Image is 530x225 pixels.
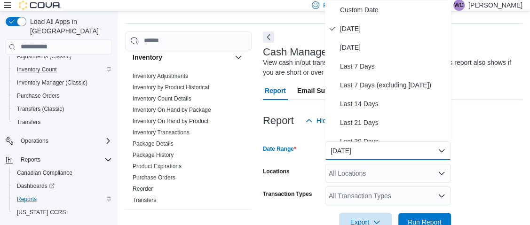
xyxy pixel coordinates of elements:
button: Inventory [233,52,244,63]
span: Load All Apps in [GEOGRAPHIC_DATA] [26,17,112,36]
span: Email Subscription [297,81,357,100]
a: Inventory Count [13,64,61,75]
h3: Cash Management [263,47,350,58]
span: Washington CCRS [13,207,112,218]
span: Transfers [13,116,112,128]
a: Canadian Compliance [13,167,76,178]
span: [DATE] [340,42,447,53]
span: Adjustments (Classic) [17,53,71,60]
span: Adjustments (Classic) [13,51,112,62]
span: Inventory Count [13,64,112,75]
span: Transfers [17,118,40,126]
span: Reorder [133,185,153,193]
button: Inventory Manager (Classic) [9,76,116,89]
span: Dashboards [17,182,55,190]
a: Transfers [133,197,156,203]
span: Last 7 Days [340,61,447,72]
span: Dashboards [13,180,112,192]
label: Transaction Types [263,190,312,198]
span: Reports [17,154,112,165]
button: Reports [2,153,116,166]
a: Inventory Transactions [133,129,190,136]
button: Open list of options [438,170,445,177]
span: Inventory Adjustments [133,72,188,80]
a: Package Details [133,140,174,147]
a: Inventory On Hand by Package [133,107,211,113]
a: Inventory Manager (Classic) [13,77,91,88]
span: Operations [21,137,48,145]
span: Reports [13,194,112,205]
span: [DATE] [340,23,447,34]
span: Operations [17,135,112,147]
a: Dashboards [9,179,116,193]
h3: Report [263,115,294,126]
a: Reorder [133,186,153,192]
a: Inventory by Product Historical [133,84,209,91]
button: Operations [17,135,52,147]
button: Operations [2,134,116,147]
button: Transfers (Classic) [9,102,116,116]
span: Inventory On Hand by Package [133,106,211,114]
button: [DATE] [325,141,451,160]
a: Adjustments (Classic) [13,51,75,62]
button: Reports [9,193,116,206]
a: Transfers [13,116,44,128]
label: Locations [263,168,290,175]
a: Reports [13,194,40,205]
button: Purchase Orders [9,89,116,102]
span: Reports [17,195,37,203]
button: Reports [17,154,44,165]
a: Inventory On Hand by Product [133,118,208,124]
span: Canadian Compliance [13,167,112,178]
span: Purchase Orders [13,90,112,101]
button: Inventory Count [9,63,116,76]
button: Next [263,31,274,43]
button: Hide Parameters [301,111,370,130]
span: Canadian Compliance [17,169,72,177]
h3: Inventory [133,53,162,62]
span: Transfers (Classic) [17,105,64,113]
span: Inventory Count [17,66,57,73]
span: Inventory Manager (Classic) [13,77,112,88]
button: [US_STATE] CCRS [9,206,116,219]
img: Cova [19,0,61,10]
a: Inventory Count Details [133,95,191,102]
a: Transfers (Classic) [13,103,68,115]
div: Select listbox [325,0,451,141]
span: Inventory Count Details [133,95,191,102]
div: View cash in/out transactions along with drawer/safe details. This report also shows if you are s... [263,58,518,78]
span: Last 14 Days [340,98,447,109]
span: Custom Date [340,4,447,16]
span: Purchase Orders [133,174,175,181]
span: Last 21 Days [340,117,447,128]
button: Open list of options [438,192,445,200]
span: Package History [133,151,174,159]
span: Hide Parameters [316,116,366,125]
button: Transfers [9,116,116,129]
button: Canadian Compliance [9,166,116,179]
a: Package History [133,152,174,158]
label: Date Range [263,145,296,153]
a: Product Expirations [133,163,182,170]
button: Adjustments (Classic) [9,50,116,63]
span: Transfers (Classic) [13,103,112,115]
span: Last 30 Days [340,136,447,147]
div: Inventory [125,70,252,209]
span: Purchase Orders [17,92,60,100]
a: Dashboards [13,180,58,192]
a: Inventory Adjustments [133,73,188,79]
span: Feedback [323,0,352,10]
span: Reports [21,156,40,163]
a: Purchase Orders [133,174,175,181]
span: Package Details [133,140,174,147]
a: Purchase Orders [13,90,63,101]
span: Report [265,81,286,100]
span: Last 7 Days (excluding [DATE]) [340,79,447,91]
a: [US_STATE] CCRS [13,207,70,218]
span: Inventory Manager (Classic) [17,79,87,86]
